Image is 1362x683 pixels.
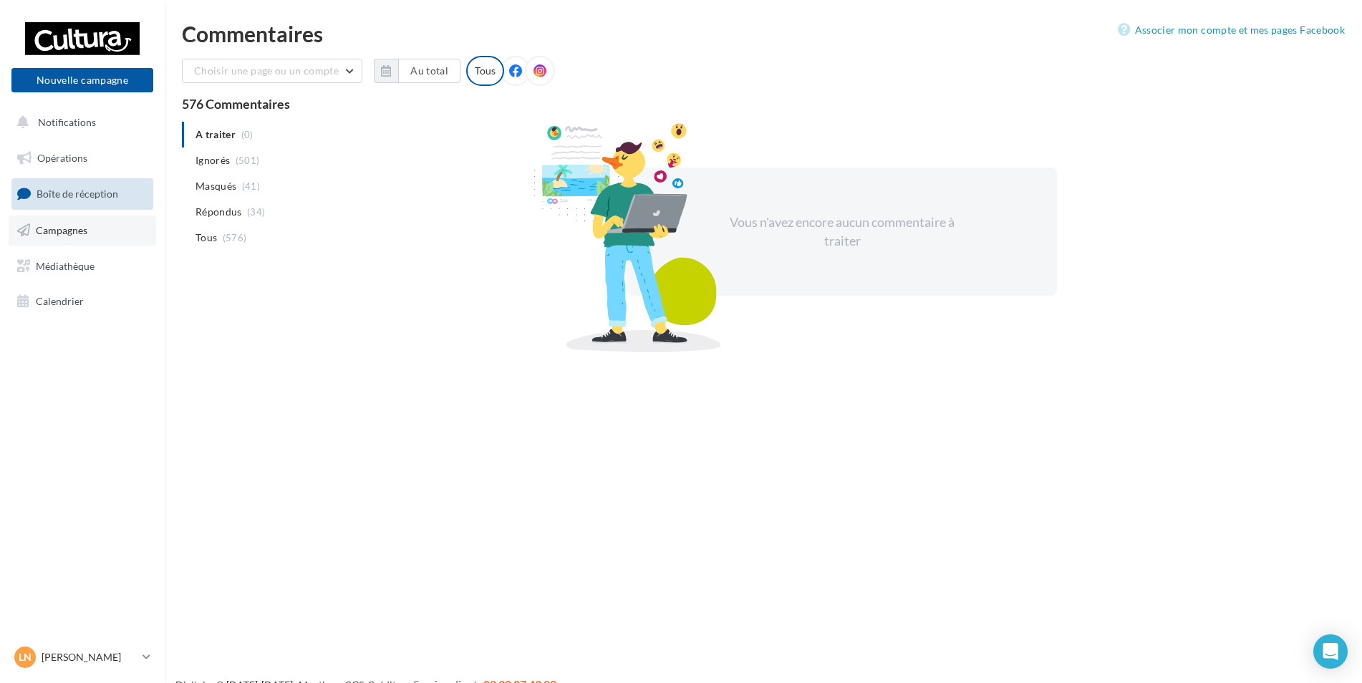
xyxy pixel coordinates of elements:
[195,179,236,193] span: Masqués
[236,155,260,166] span: (501)
[9,286,156,316] a: Calendrier
[374,59,460,83] button: Au total
[37,188,118,200] span: Boîte de réception
[19,650,32,664] span: Ln
[36,224,87,236] span: Campagnes
[42,650,137,664] p: [PERSON_NAME]
[1118,21,1345,39] a: Associer mon compte et mes pages Facebook
[242,180,260,192] span: (41)
[398,59,460,83] button: Au total
[195,153,230,168] span: Ignorés
[38,116,96,128] span: Notifications
[36,295,84,307] span: Calendrier
[466,56,504,86] div: Tous
[195,205,242,219] span: Répondus
[182,97,1345,110] div: 576 Commentaires
[11,644,153,671] a: Ln [PERSON_NAME]
[223,232,247,243] span: (576)
[9,251,156,281] a: Médiathèque
[194,64,339,77] span: Choisir une page ou un compte
[37,152,87,164] span: Opérations
[1313,634,1348,669] div: Open Intercom Messenger
[195,231,217,245] span: Tous
[9,107,150,137] button: Notifications
[36,259,95,271] span: Médiathèque
[9,215,156,246] a: Campagnes
[11,68,153,92] button: Nouvelle campagne
[719,213,965,250] div: Vous n'avez encore aucun commentaire à traiter
[182,23,1345,44] div: Commentaires
[9,178,156,209] a: Boîte de réception
[182,59,362,83] button: Choisir une page ou un compte
[247,206,265,218] span: (34)
[9,143,156,173] a: Opérations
